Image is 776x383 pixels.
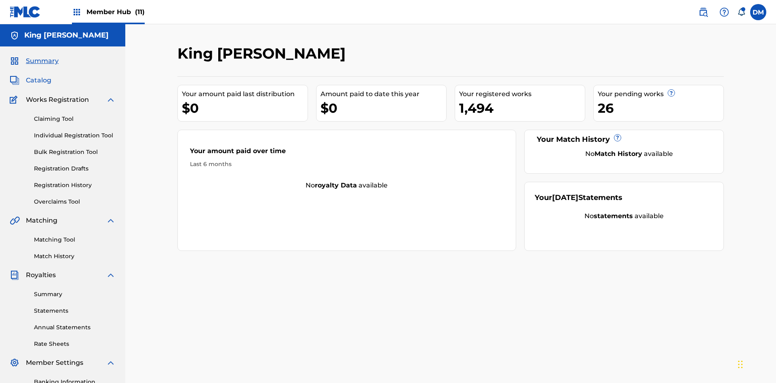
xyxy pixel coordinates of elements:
[106,216,116,225] img: expand
[315,181,357,189] strong: royalty data
[177,44,350,63] h2: King [PERSON_NAME]
[594,212,633,220] strong: statements
[106,358,116,368] img: expand
[10,216,20,225] img: Matching
[34,131,116,140] a: Individual Registration Tool
[598,99,723,117] div: 26
[190,160,504,168] div: Last 6 months
[719,7,729,17] img: help
[598,89,723,99] div: Your pending works
[321,99,446,117] div: $0
[34,323,116,332] a: Annual Statements
[10,95,20,105] img: Works Registration
[72,7,82,17] img: Top Rightsholders
[10,56,19,66] img: Summary
[535,192,622,203] div: Your Statements
[34,340,116,348] a: Rate Sheets
[26,95,89,105] span: Works Registration
[182,99,308,117] div: $0
[26,216,57,225] span: Matching
[86,7,145,17] span: Member Hub
[34,307,116,315] a: Statements
[10,358,19,368] img: Member Settings
[698,7,708,17] img: search
[34,181,116,189] a: Registration History
[10,31,19,40] img: Accounts
[34,290,116,299] a: Summary
[178,181,516,190] div: No available
[750,4,766,20] div: User Menu
[106,270,116,280] img: expand
[34,198,116,206] a: Overclaims Tool
[10,56,59,66] a: SummarySummary
[34,115,116,123] a: Claiming Tool
[182,89,308,99] div: Your amount paid last distribution
[10,76,51,85] a: CatalogCatalog
[34,236,116,244] a: Matching Tool
[459,89,585,99] div: Your registered works
[24,31,109,40] h5: King McTesterson
[10,76,19,85] img: Catalog
[26,358,83,368] span: Member Settings
[595,150,642,158] strong: Match History
[459,99,585,117] div: 1,494
[34,148,116,156] a: Bulk Registration Tool
[716,4,732,20] div: Help
[190,146,504,160] div: Your amount paid over time
[535,134,714,145] div: Your Match History
[106,95,116,105] img: expand
[34,252,116,261] a: Match History
[26,76,51,85] span: Catalog
[738,352,743,377] div: Drag
[552,193,578,202] span: [DATE]
[135,8,145,16] span: (11)
[26,56,59,66] span: Summary
[737,8,745,16] div: Notifications
[535,211,714,221] div: No available
[695,4,711,20] a: Public Search
[26,270,56,280] span: Royalties
[10,6,41,18] img: MLC Logo
[10,270,19,280] img: Royalties
[321,89,446,99] div: Amount paid to date this year
[34,164,116,173] a: Registration Drafts
[614,135,621,141] span: ?
[736,344,776,383] iframe: Chat Widget
[545,149,714,159] div: No available
[668,90,675,96] span: ?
